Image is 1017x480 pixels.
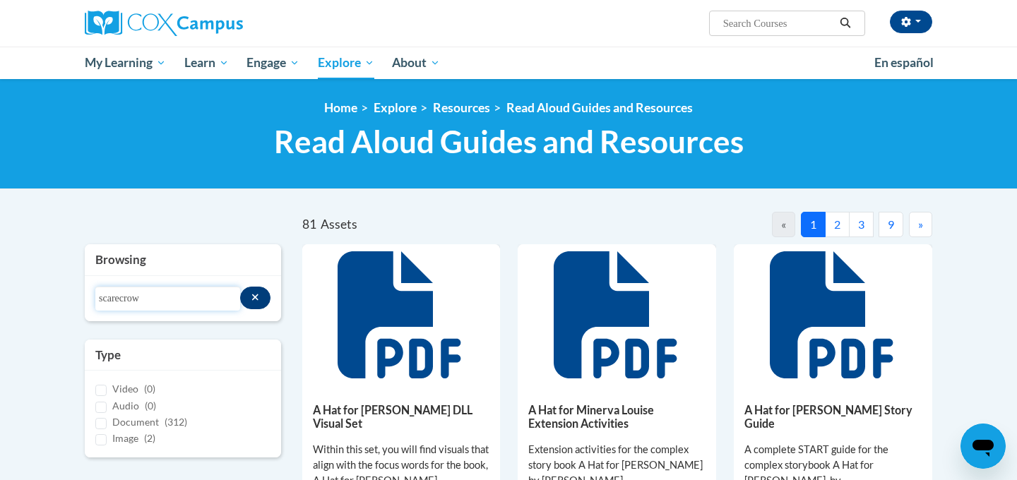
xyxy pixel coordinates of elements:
iframe: Button to launch messaging window [961,424,1006,469]
nav: Pagination Navigation [617,212,932,237]
span: (2) [144,432,155,444]
button: 1 [801,212,826,237]
span: Image [112,432,138,444]
span: (0) [144,383,155,395]
a: About [383,47,450,79]
input: Search resources [95,287,240,311]
button: Search [835,15,856,32]
span: Learn [184,54,229,71]
a: My Learning [76,47,175,79]
span: En español [874,55,934,70]
span: 81 [302,217,316,232]
a: Engage [237,47,309,79]
input: Search Courses [722,15,835,32]
button: Search resources [240,287,270,309]
span: Video [112,383,138,395]
span: Audio [112,400,139,412]
a: En español [865,48,943,78]
a: Home [324,100,357,115]
span: » [918,217,923,231]
a: Resources [433,100,490,115]
button: 9 [879,212,903,237]
h3: Browsing [95,251,270,268]
a: Read Aloud Guides and Resources [506,100,693,115]
span: My Learning [85,54,166,71]
h3: Type [95,347,270,364]
img: Cox Campus [85,11,243,36]
h5: A Hat for [PERSON_NAME] Story Guide [744,403,922,431]
h5: A Hat for [PERSON_NAME] DLL Visual Set [313,403,490,431]
span: (312) [165,416,187,428]
a: Explore [374,100,417,115]
button: 3 [849,212,874,237]
span: About [392,54,440,71]
span: Engage [246,54,299,71]
button: Next [909,212,932,237]
span: Document [112,416,159,428]
span: Read Aloud Guides and Resources [274,123,744,160]
span: (0) [145,400,156,412]
h5: A Hat for Minerva Louise Extension Activities [528,403,706,431]
a: Learn [175,47,238,79]
div: Main menu [64,47,953,79]
button: 2 [825,212,850,237]
span: Explore [318,54,374,71]
span: Assets [321,217,357,232]
a: Explore [309,47,383,79]
button: Account Settings [890,11,932,33]
a: Cox Campus [85,11,353,36]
